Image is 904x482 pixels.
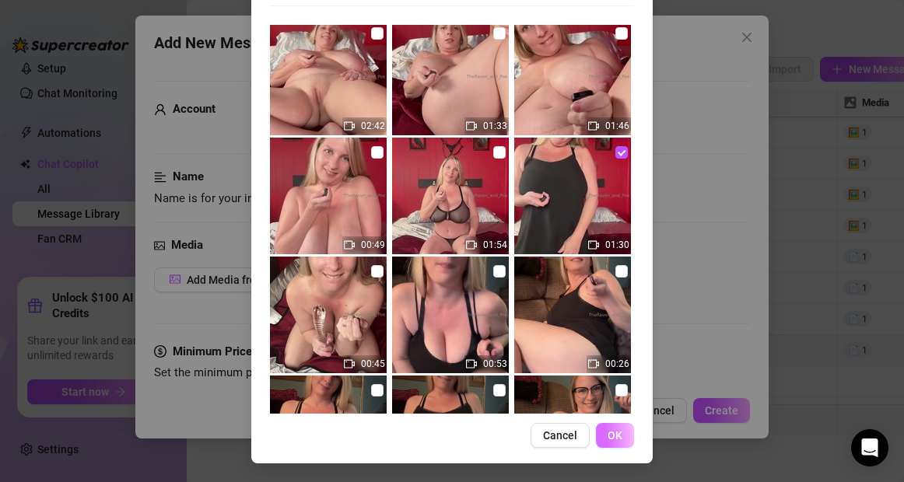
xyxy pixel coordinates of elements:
span: Cancel [543,429,577,442]
img: media [270,257,387,373]
span: video-camera [344,120,355,131]
img: media [270,19,387,135]
img: media [514,19,631,135]
button: OK [596,423,634,448]
div: Open Intercom Messenger [851,429,888,466]
button: Cancel [531,423,590,448]
span: video-camera [588,120,599,131]
img: media [270,138,387,254]
span: video-camera [466,239,477,250]
span: 00:49 [361,239,385,250]
span: video-camera [588,239,599,250]
span: 02:42 [361,120,385,131]
span: video-camera [466,120,477,131]
span: 00:26 [605,358,629,369]
span: 01:33 [483,120,507,131]
span: video-camera [344,358,355,369]
span: 00:53 [483,358,507,369]
img: media [514,138,631,254]
span: 01:46 [605,120,629,131]
span: 00:45 [361,358,385,369]
img: media [392,138,509,254]
span: video-camera [466,358,477,369]
img: media [392,19,509,135]
span: 01:54 [483,239,507,250]
span: video-camera [344,239,355,250]
img: media [392,257,509,373]
span: OK [608,429,622,442]
img: media [514,257,631,373]
span: 01:30 [605,239,629,250]
span: video-camera [588,358,599,369]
